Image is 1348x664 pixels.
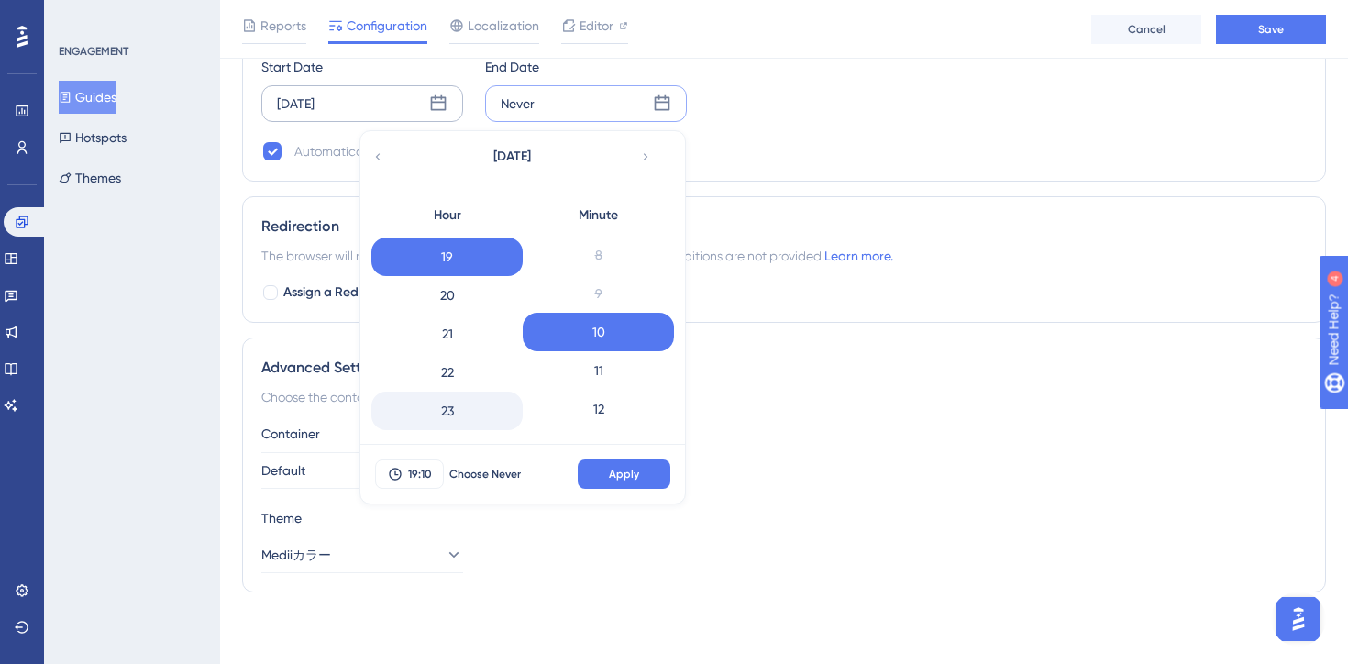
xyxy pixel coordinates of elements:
[523,274,674,313] div: 9
[261,216,1307,238] div: Redirection
[408,467,432,481] span: 19:10
[371,392,523,430] div: 23
[1128,22,1166,37] span: Cancel
[580,15,613,37] span: Editor
[260,15,306,37] span: Reports
[1258,22,1284,37] span: Save
[371,238,523,276] div: 19
[1216,15,1326,44] button: Save
[578,459,670,489] button: Apply
[59,161,121,194] button: Themes
[59,81,116,114] button: Guides
[523,313,674,351] div: 10
[261,245,893,267] span: The browser will redirect to the “Redirection URL” when the Targeting Conditions are not provided.
[523,428,674,467] div: 13
[261,56,463,78] div: Start Date
[261,452,463,489] button: Default
[824,249,893,263] a: Learn more.
[468,15,539,37] span: Localization
[449,467,521,481] span: Choose Never
[420,138,603,175] button: [DATE]
[261,544,331,566] span: Mediiカラー
[261,537,463,573] button: Mediiカラー
[523,351,674,390] div: 11
[347,15,427,37] span: Configuration
[485,56,687,78] div: End Date
[523,197,674,234] div: Minute
[444,459,526,489] button: Choose Never
[127,9,133,24] div: 4
[371,315,523,353] div: 21
[371,197,523,234] div: Hour
[277,93,315,115] div: [DATE]
[261,423,1307,445] div: Container
[43,5,115,27] span: Need Help?
[371,276,523,315] div: 20
[261,507,1307,529] div: Theme
[501,93,535,115] div: Never
[371,353,523,392] div: 22
[59,44,128,59] div: ENGAGEMENT
[261,386,1307,408] div: Choose the container and theme for the guide.
[493,146,531,168] span: [DATE]
[1271,592,1326,647] iframe: UserGuiding AI Assistant Launcher
[261,459,305,481] span: Default
[523,236,674,274] div: 8
[261,357,1307,379] div: Advanced Settings
[609,467,639,481] span: Apply
[1091,15,1201,44] button: Cancel
[523,390,674,428] div: 12
[283,282,428,304] span: Assign a Redirection URL
[294,140,672,162] div: Automatically set as “Inactive” when the scheduled period is over.
[375,459,444,489] button: 19:10
[59,121,127,154] button: Hotspots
